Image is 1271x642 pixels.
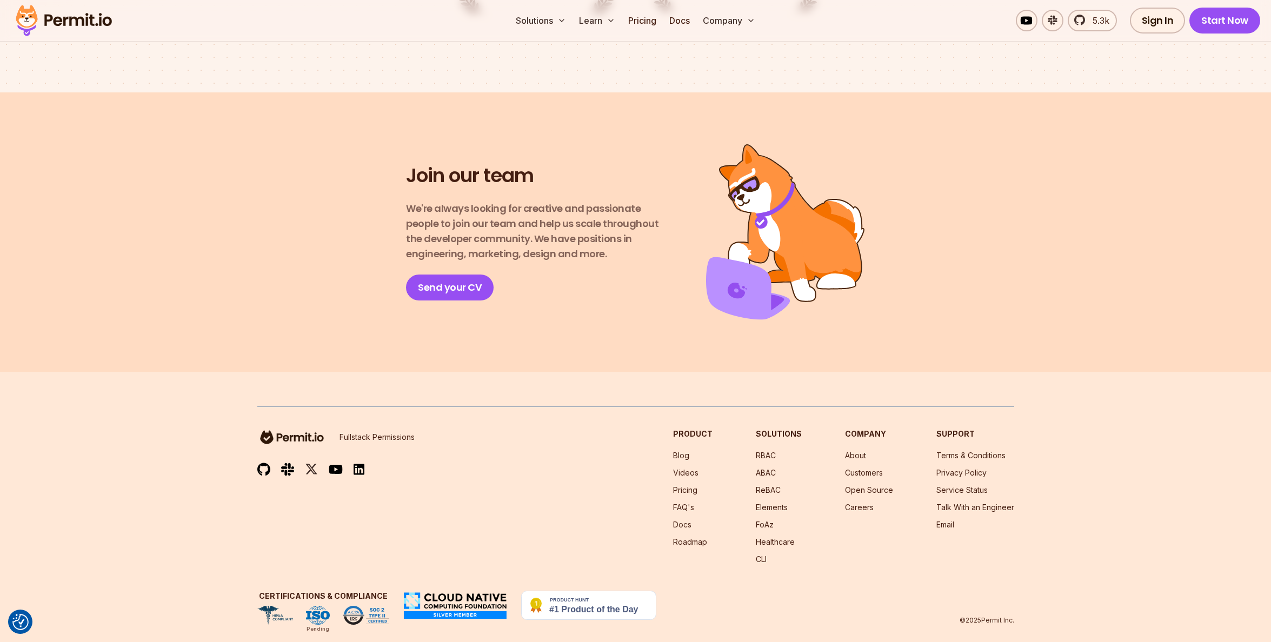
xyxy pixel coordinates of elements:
[936,451,1006,460] a: Terms & Conditions
[305,463,318,476] img: twitter
[1189,8,1260,34] a: Start Now
[257,429,327,446] img: logo
[936,503,1014,512] a: Talk With an Engineer
[665,10,694,31] a: Docs
[845,485,893,494] a: Open Source
[354,463,364,476] img: linkedin
[756,485,781,494] a: ReBAC
[673,429,713,439] h3: Product
[11,2,117,39] img: Permit logo
[511,10,570,31] button: Solutions
[406,201,668,262] p: We're always looking for creative and passionate people to join our team and help us scale throug...
[624,10,661,31] a: Pricing
[960,616,1014,625] p: © 2025 Permit Inc.
[756,429,802,439] h3: Solutions
[307,625,329,633] div: Pending
[575,10,620,31] button: Learn
[12,614,29,630] img: Revisit consent button
[406,163,534,189] h2: Join our team
[698,10,760,31] button: Company
[306,606,330,625] img: ISO
[936,429,1014,439] h3: Support
[521,591,656,620] img: Permit.io - Never build permissions again | Product Hunt
[756,451,776,460] a: RBAC
[673,451,689,460] a: Blog
[936,468,987,477] a: Privacy Policy
[756,554,767,564] a: CLI
[673,503,694,512] a: FAQ's
[845,451,866,460] a: About
[673,520,691,529] a: Docs
[936,485,988,494] a: Service Status
[1086,14,1109,27] span: 5.3k
[673,485,697,494] a: Pricing
[281,462,294,477] img: slack
[340,432,415,443] p: Fullstack Permissions
[406,275,494,300] a: Send your CV
[845,468,883,477] a: Customers
[12,614,29,630] button: Consent Preferences
[756,468,776,477] a: ABAC
[673,468,698,477] a: Videos
[343,606,389,625] img: SOC
[845,503,874,512] a: Careers
[756,503,788,512] a: Elements
[257,606,293,625] img: HIPAA
[1068,10,1117,31] a: 5.3k
[1130,8,1186,34] a: Sign In
[706,144,865,320] img: Join us
[756,520,774,529] a: FoAz
[673,537,707,546] a: Roadmap
[845,429,893,439] h3: Company
[329,463,343,476] img: youtube
[756,537,795,546] a: Healthcare
[257,591,389,601] h3: Certifications & Compliance
[257,463,270,476] img: github
[936,520,954,529] a: Email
